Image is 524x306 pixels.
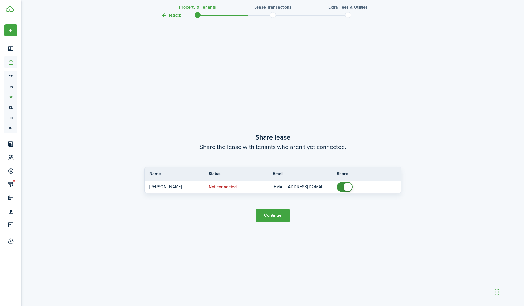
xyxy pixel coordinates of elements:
div: Drag [495,283,499,301]
th: Share [337,170,401,177]
a: kl [4,102,17,113]
iframe: Chat Widget [493,277,524,306]
wizard-step-header-description: Share the lease with tenants who aren't yet connected. [144,142,401,151]
a: pt [4,71,17,81]
h3: Extra fees & Utilities [328,4,368,10]
a: oc [4,92,17,102]
p: [PERSON_NAME] [149,184,200,190]
a: un [4,81,17,92]
th: Name [145,170,209,177]
img: TenantCloud [6,6,14,12]
h3: Property & Tenants [179,4,216,10]
button: Open menu [4,24,17,36]
status: Not connected [209,185,237,189]
h3: Lease Transactions [254,4,292,10]
th: Status [209,170,273,177]
wizard-step-header-title: Share lease [144,132,401,142]
a: in [4,123,17,133]
button: Back [161,12,182,19]
p: [EMAIL_ADDRESS][DOMAIN_NAME] [273,184,328,190]
a: eq [4,113,17,123]
button: Continue [256,209,290,222]
th: Email [273,170,337,177]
